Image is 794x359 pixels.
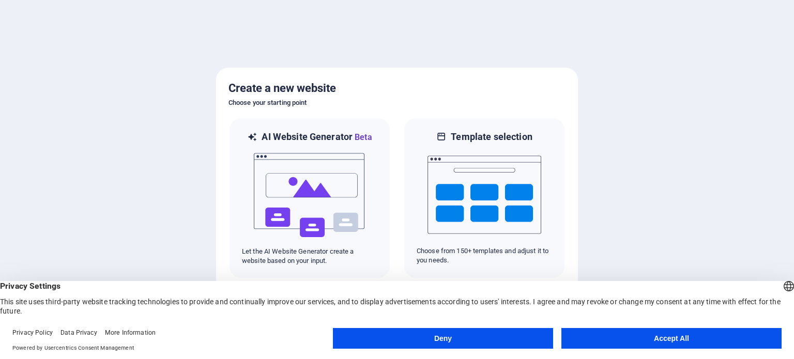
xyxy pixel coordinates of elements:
div: Template selectionChoose from 150+ templates and adjust it to you needs. [403,117,566,279]
h6: AI Website Generator [262,131,372,144]
h6: Template selection [451,131,532,143]
img: ai [253,144,367,247]
p: Choose from 150+ templates and adjust it to you needs. [417,246,552,265]
h5: Create a new website [228,80,566,97]
p: Let the AI Website Generator create a website based on your input. [242,247,377,266]
div: AI Website GeneratorBetaaiLet the AI Website Generator create a website based on your input. [228,117,391,279]
h6: Choose your starting point [228,97,566,109]
span: Beta [353,132,372,142]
